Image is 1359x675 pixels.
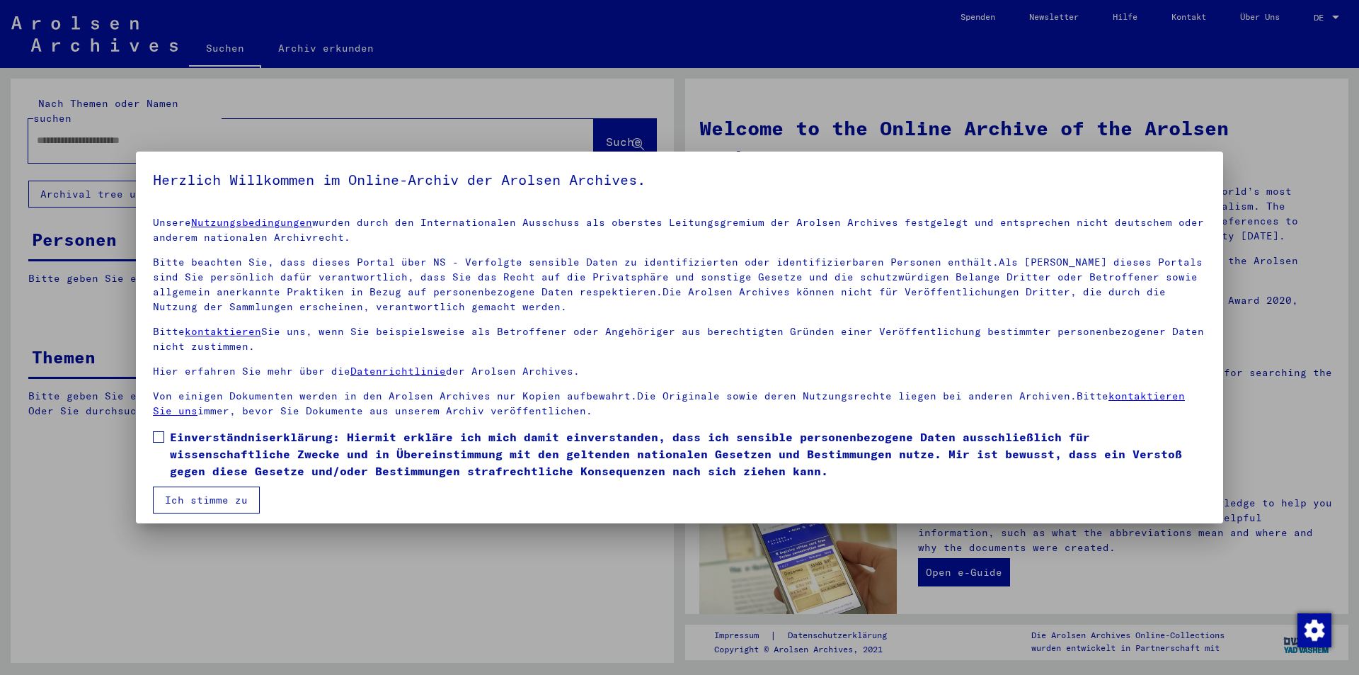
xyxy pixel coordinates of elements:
[153,255,1206,314] p: Bitte beachten Sie, dass dieses Portal über NS - Verfolgte sensible Daten zu identifizierten oder...
[350,365,446,378] a: Datenrichtlinie
[1297,613,1331,647] img: Zustimmung ändern
[153,169,1206,191] h5: Herzlich Willkommen im Online-Archiv der Arolsen Archives.
[191,216,312,229] a: Nutzungsbedingungen
[153,324,1206,354] p: Bitte Sie uns, wenn Sie beispielsweise als Betroffener oder Angehöriger aus berechtigten Gründen ...
[153,487,260,514] button: Ich stimme zu
[185,325,261,338] a: kontaktieren
[153,215,1206,245] p: Unsere wurden durch den Internationalen Ausschuss als oberstes Leitungsgremium der Arolsen Archiv...
[153,364,1206,379] p: Hier erfahren Sie mehr über die der Arolsen Archives.
[153,389,1206,419] p: Von einigen Dokumenten werden in den Arolsen Archives nur Kopien aufbewahrt.Die Originale sowie d...
[1297,613,1331,647] div: Zustimmung ändern
[170,429,1206,480] span: Einverständniserklärung: Hiermit erkläre ich mich damit einverstanden, dass ich sensible personen...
